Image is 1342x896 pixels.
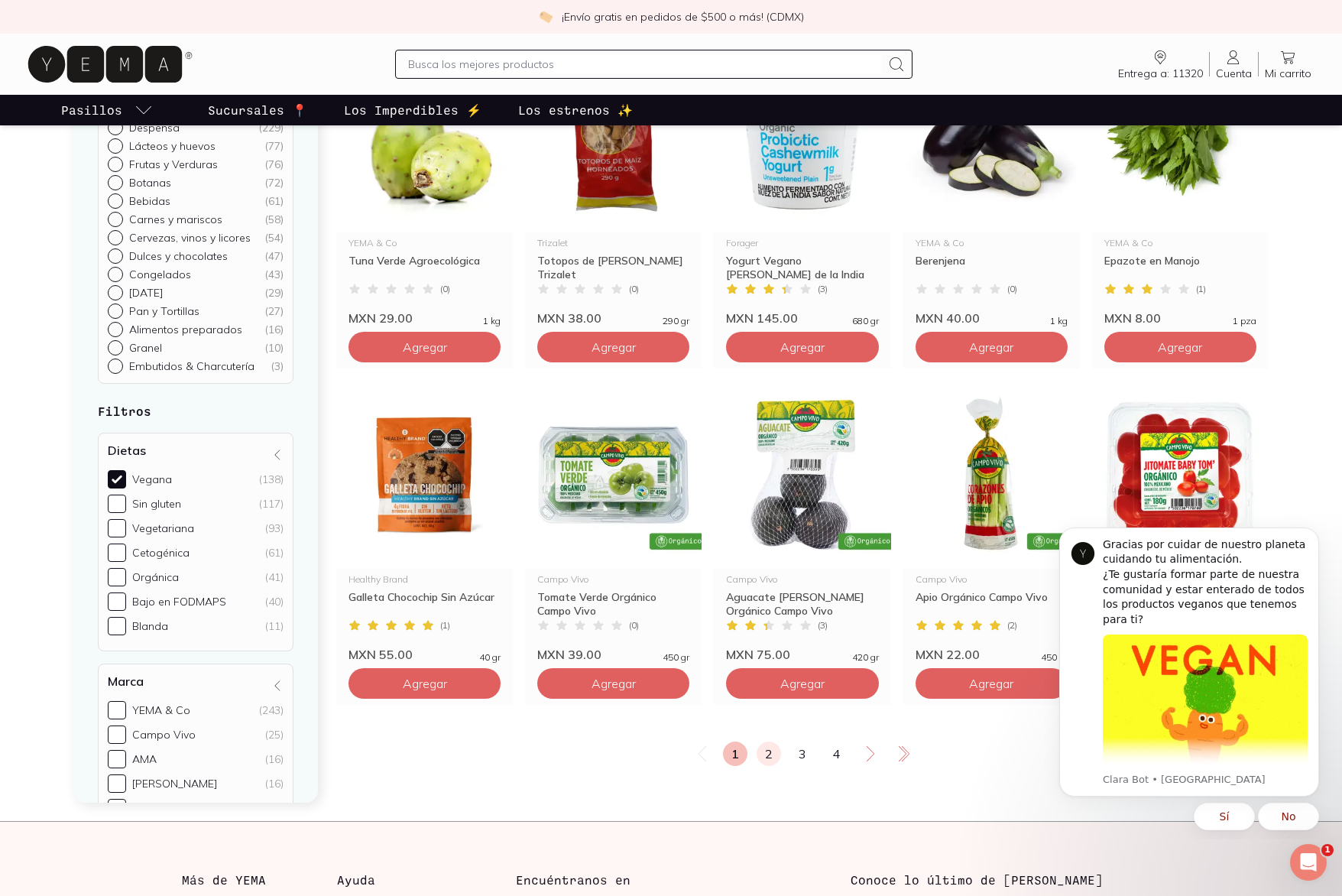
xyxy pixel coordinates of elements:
span: ( 0 ) [629,621,639,630]
span: MXN 38.00 [537,310,601,326]
img: Berenjena [903,44,1080,232]
div: ( 10 ) [264,341,284,355]
input: YEMA & Co(243) [108,701,126,719]
input: Campo Vivo(25) [108,726,126,744]
span: Agregar [592,676,636,691]
div: ( 77 ) [264,139,284,153]
p: Botanas [129,176,171,190]
p: Los estrenos ✨ [518,101,633,119]
div: (16) [265,777,284,790]
span: Agregar [1158,339,1202,355]
div: Yogurt Vegano [PERSON_NAME] de la India Grande... [726,254,878,281]
p: Los Imperdibles ⚡️ [344,101,481,119]
span: 40 gr [479,653,501,662]
h3: Encuéntranos en [516,871,630,889]
p: ¡Envío gratis en pedidos de $500 o más! (CDMX) [562,9,804,24]
h3: Más de YEMA [182,871,337,889]
div: ( 29 ) [264,286,284,300]
div: AMA [132,752,157,766]
span: ( 2 ) [1007,621,1017,630]
div: ( 16 ) [264,323,284,336]
div: [PERSON_NAME] [132,777,217,790]
input: Orgánica(41) [108,568,126,586]
a: Tuna VerdeYEMA & CoTuna Verde Agroecológica(0)MXN 29.001 kg [336,44,513,326]
p: Sucursales 📍 [208,101,307,119]
span: ( 1 ) [440,621,450,630]
a: BerenjenaYEMA & CoBerenjena(0)MXN 40.001 kg [903,44,1080,326]
span: 1 [1321,844,1334,856]
span: MXN 39.00 [537,647,601,662]
span: 450 gr [663,653,689,662]
span: 1 kg [483,317,501,326]
button: Agregar [726,668,878,699]
a: Los Imperdibles ⚡️ [341,95,485,125]
div: Healthy Brand [348,575,501,584]
span: Mi carrito [1265,67,1311,80]
span: ( 0 ) [1007,284,1017,294]
a: Mi carrito [1259,48,1318,80]
span: MXN 55.00 [348,647,413,662]
img: Epazote [1092,44,1269,232]
span: 1 kg [1050,317,1068,326]
span: MXN 40.00 [916,310,980,326]
a: Los estrenos ✨ [515,95,636,125]
div: (138) [259,472,284,486]
span: MXN 145.00 [726,310,798,326]
a: Jitomate Tom Baby Orgánico Campo Vivo. Son cultivados en Morelos, Estado de México. Son libres de... [1092,381,1269,662]
div: Campo Vivo [537,575,689,584]
button: Agregar [1104,332,1256,362]
div: (61) [265,546,284,560]
img: Tuna Verde [336,44,513,232]
button: Agregar [916,332,1068,362]
h3: Conoce lo último de [PERSON_NAME] [851,871,1160,889]
span: MXN 22.00 [916,647,980,662]
span: ( 0 ) [629,284,639,294]
div: Tuny [132,801,156,815]
span: 680 gr [852,317,879,326]
span: ( 3 ) [818,284,828,294]
img: Yogurt Vegano de Nuez de la India Grande Forager [714,44,890,232]
a: EpazoteYEMA & CoEpazote en Manojo(1)MXN 8.001 pza [1092,44,1269,326]
input: Vegetariana(93) [108,519,126,537]
div: Campo Vivo [726,575,878,584]
div: Galleta Chocochip Sin Azúcar [348,590,501,618]
div: YEMA & Co [1104,239,1256,248]
div: ( 47 ) [264,249,284,263]
a: Totopos de Maíz Horneados TrizaletTrizaletTotopos de [PERSON_NAME] Trizalet(0)MXN 38.00290 gr [525,44,702,326]
a: 4 [824,742,848,766]
a: 2 [757,742,781,766]
p: Lácteos y huevos [129,139,216,153]
div: ( 27 ) [264,304,284,318]
p: Cervezas, vinos y licores [129,231,251,245]
img: Jitomate Tom Baby Orgánico Campo Vivo. Son cultivados en Morelos, Estado de México. Son libres de... [1092,381,1269,569]
img: Corazones de apio orgánico Campo Vivo. Es cultivado en Guanajuato. Es libre de pesticidas y OGM. [903,381,1080,569]
a: 30000 galleta chocochip sin azucar healthy brandHealthy BrandGalleta Chocochip Sin Azúcar(1)MXN 5... [336,381,513,662]
div: (11) [265,619,284,633]
p: Congelados [129,268,191,281]
img: Aguacate orgánico Campo Vivo. Es cultivado en Uruapan, Michoacán. Es libre de pesticidas y OGM. [714,381,890,569]
a: Sucursales 📍 [205,95,310,125]
button: Agregar [537,668,689,699]
input: Blanda(11) [108,617,126,635]
span: Agregar [592,339,636,355]
div: Totopos de [PERSON_NAME] Trizalet [537,254,689,281]
span: ( 1 ) [1196,284,1206,294]
div: ( 61 ) [264,194,284,208]
div: ( 72 ) [264,176,284,190]
span: MXN 29.00 [348,310,413,326]
input: Vegana(138) [108,470,126,489]
span: Agregar [780,339,825,355]
button: Agregar [348,332,501,362]
input: [PERSON_NAME](16) [108,774,126,793]
input: Bajo en FODMAPS(40) [108,592,126,611]
div: Bajo en FODMAPS [132,595,226,609]
div: Aguacate [PERSON_NAME] Orgánico Campo Vivo [726,590,878,618]
button: Agregar [726,332,878,362]
a: Yogurt Vegano de Nuez de la India Grande ForagerForagerYogurt Vegano [PERSON_NAME] de la India Gr... [714,44,890,326]
button: Agregar [537,332,689,362]
div: YEMA & Co [348,239,501,248]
